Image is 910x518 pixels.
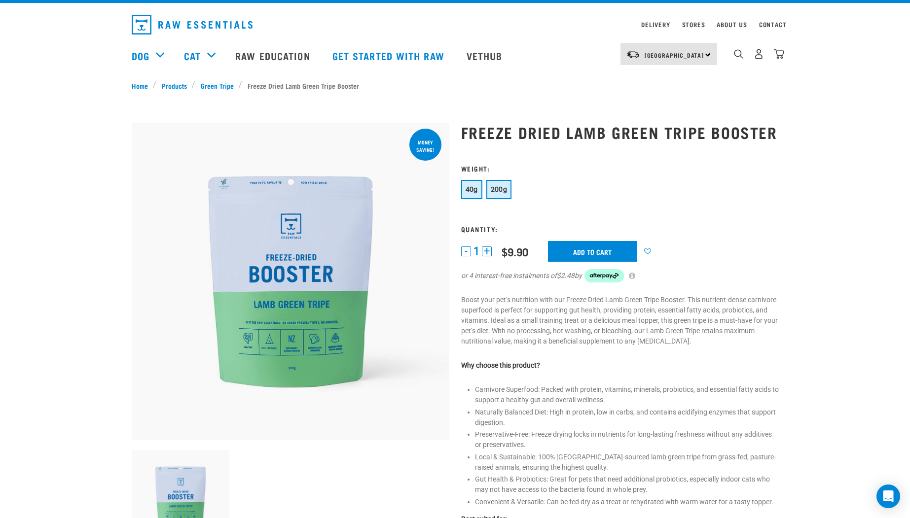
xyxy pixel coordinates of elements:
button: 40g [461,180,482,199]
img: home-icon@2x.png [774,49,784,59]
li: Gut Health & Probiotics: Great for pets that need additional probiotics, especially indoor cats w... [475,474,779,495]
span: 200g [491,185,508,193]
span: [GEOGRAPHIC_DATA] [645,53,704,57]
a: Stores [682,23,705,26]
img: Raw Essentials Logo [132,15,253,35]
a: Green Tripe [195,80,239,91]
img: Freeze Dried Lamb Green Tripe [132,123,449,440]
a: Vethub [457,36,515,75]
nav: breadcrumbs [132,80,779,91]
button: - [461,246,471,256]
span: 1 [473,246,479,256]
div: $9.90 [502,245,528,258]
h3: Quantity: [461,225,779,233]
span: 40g [466,185,478,193]
li: Carnivore Superfood: Packed with protein, vitamins, minerals, probiotics, and essential fatty aci... [475,384,779,405]
img: user.png [754,49,764,59]
img: Afterpay [584,269,624,283]
img: van-moving.png [626,50,640,59]
a: Delivery [641,23,670,26]
span: $2.48 [557,271,575,281]
button: 200g [486,180,512,199]
a: Raw Education [225,36,322,75]
input: Add to cart [548,241,637,262]
a: Products [156,80,192,91]
a: Cat [184,48,201,63]
a: Dog [132,48,149,63]
p: Boost your pet’s nutrition with our Freeze Dried Lamb Green Tripe Booster. This nutrient-dense ca... [461,295,779,346]
h1: Freeze Dried Lamb Green Tripe Booster [461,123,779,141]
strong: Why choose this product? [461,361,540,369]
li: Preservative-Free: Freeze drying locks in nutrients for long-lasting freshness without any additi... [475,429,779,450]
a: Home [132,80,153,91]
a: About Us [717,23,747,26]
a: Get started with Raw [323,36,457,75]
li: Naturally Balanced Diet: High in protein, low in carbs, and contains acidifying enzymes that supp... [475,407,779,428]
nav: dropdown navigation [124,11,787,38]
div: Open Intercom Messenger [876,484,900,508]
h3: Weight: [461,165,779,172]
div: or 4 interest-free instalments of by [461,269,779,283]
li: Local & Sustainable: 100% [GEOGRAPHIC_DATA]-sourced lamb green tripe from grass-fed, pasture-rais... [475,452,779,473]
button: + [482,246,492,256]
img: home-icon-1@2x.png [734,49,743,59]
a: Contact [759,23,787,26]
li: Convenient & Versatile: Can be fed dry as a treat or rehydrated with warm water for a tasty topper. [475,497,779,507]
